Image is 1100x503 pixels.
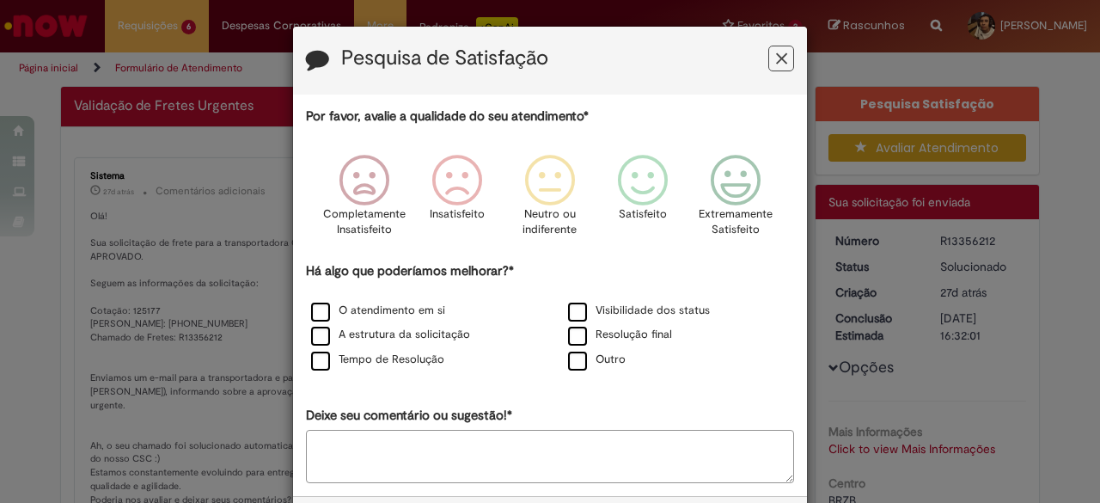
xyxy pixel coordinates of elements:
[568,327,672,343] label: Resolução final
[311,303,445,319] label: O atendimento em si
[311,327,470,343] label: A estrutura da solicitação
[699,206,773,238] p: Extremamente Satisfeito
[306,107,589,126] label: Por favor, avalie a qualidade do seu atendimento*
[599,142,687,260] div: Satisfeito
[519,206,581,238] p: Neutro ou indiferente
[306,262,794,373] div: Há algo que poderíamos melhorar?*
[306,407,512,425] label: Deixe seu comentário ou sugestão!*
[568,303,710,319] label: Visibilidade dos status
[430,206,485,223] p: Insatisfeito
[692,142,779,260] div: Extremamente Satisfeito
[311,352,444,368] label: Tempo de Resolução
[506,142,594,260] div: Neutro ou indiferente
[619,206,667,223] p: Satisfeito
[323,206,406,238] p: Completamente Insatisfeito
[341,47,548,70] label: Pesquisa de Satisfação
[320,142,407,260] div: Completamente Insatisfeito
[413,142,501,260] div: Insatisfeito
[568,352,626,368] label: Outro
